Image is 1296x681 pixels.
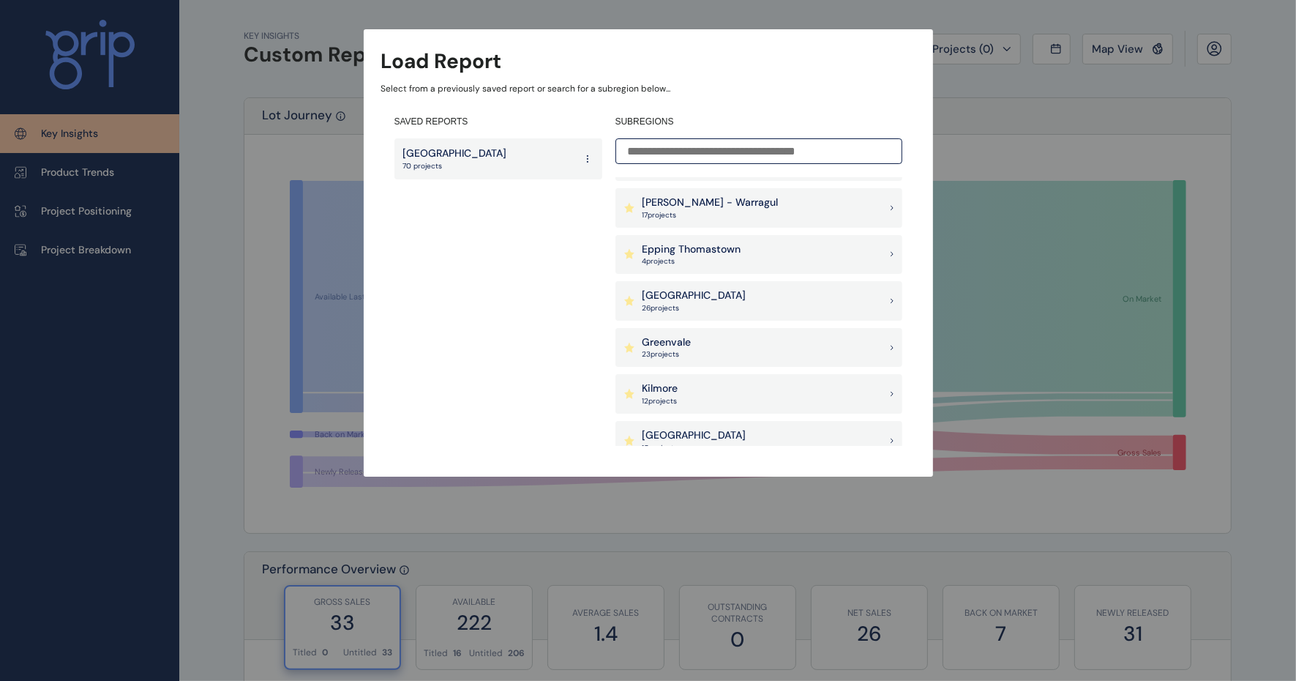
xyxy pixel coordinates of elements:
p: 26 project s [643,303,746,313]
p: 10 project s [643,443,746,453]
p: Select from a previously saved report or search for a subregion below... [381,83,915,95]
p: Epping Thomastown [643,242,741,257]
h4: SAVED REPORTS [394,116,602,128]
p: [PERSON_NAME] - Warragul [643,196,779,210]
h4: SUBREGIONS [615,116,902,128]
p: Kilmore [643,382,678,396]
p: Greenvale [643,335,692,350]
h3: Load Report [381,47,502,75]
p: [GEOGRAPHIC_DATA] [643,428,746,443]
p: 12 project s [643,396,678,406]
p: [GEOGRAPHIC_DATA] [643,289,746,303]
p: [GEOGRAPHIC_DATA] [403,146,507,161]
p: 23 project s [643,349,692,360]
p: 70 projects [403,161,507,171]
p: 4 project s [643,256,741,267]
p: 17 project s [643,210,779,220]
